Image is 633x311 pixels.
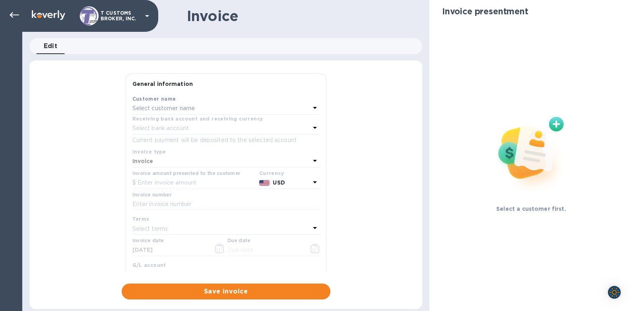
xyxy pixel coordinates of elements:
[132,177,256,189] input: $ Enter invoice amount
[132,262,166,268] b: G/L account
[132,270,186,279] p: Select G/L account
[132,192,171,197] label: Invoice number
[442,6,528,16] h2: Invoice presentment
[227,239,250,243] label: Due date
[132,198,320,210] input: Enter invoice number
[132,81,193,87] b: General information
[128,287,324,296] span: Save invoice
[44,41,58,52] span: Edit
[132,96,176,102] b: Customer name
[259,170,284,176] b: Currency
[132,225,168,233] p: Select terms
[132,124,189,132] p: Select bank account
[132,158,153,164] b: Invoice
[132,216,150,222] b: Terms
[273,179,285,186] b: USD
[132,104,195,113] p: Select customer name
[132,244,208,256] input: Select date
[259,180,270,186] img: USD
[187,8,238,24] h1: Invoice
[132,171,241,176] label: Invoice amount presented to the customer
[132,239,164,243] label: Invoice date
[101,10,140,21] p: T CUSTOMS BROKER, INC.
[132,149,166,155] b: Invoice type
[496,205,566,213] p: Select a customer first.
[132,116,263,122] b: Receiving bank account and receiving currency
[132,136,320,144] p: Current payment will be deposited to the selected account
[122,284,330,299] button: Save invoice
[32,10,65,20] img: Logo
[227,244,303,256] input: Due date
